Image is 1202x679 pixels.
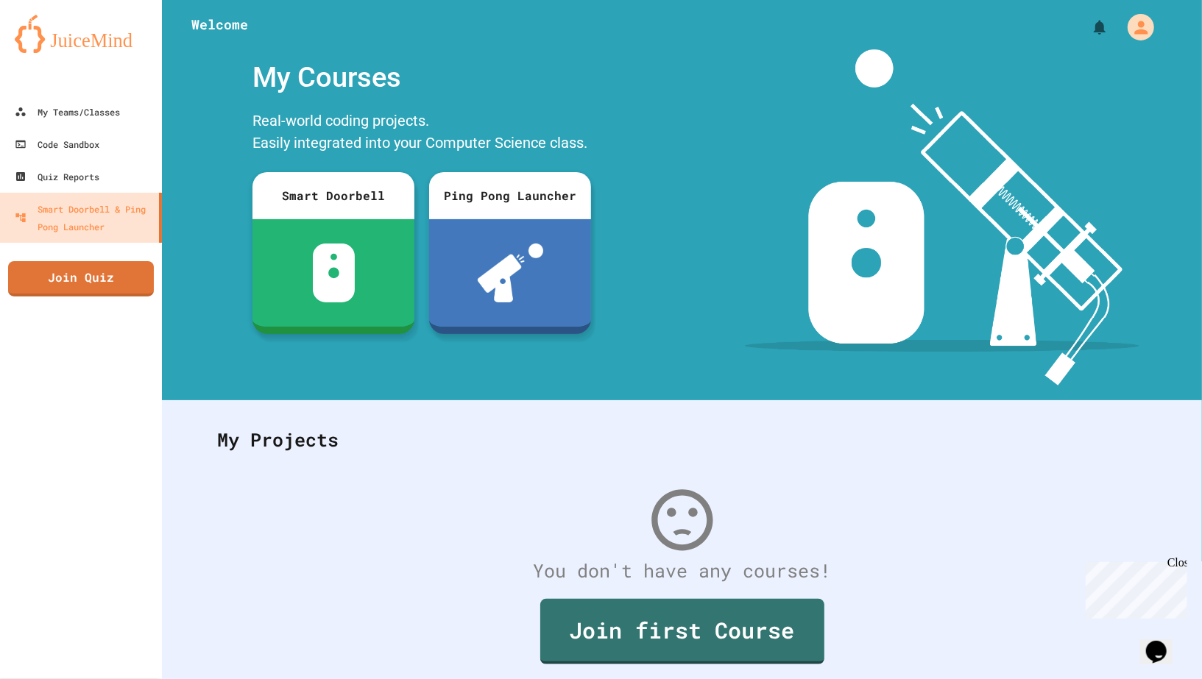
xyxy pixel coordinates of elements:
iframe: chat widget [1080,556,1187,619]
div: Chat with us now!Close [6,6,102,93]
div: My Courses [245,49,598,106]
img: sdb-white.svg [313,243,355,302]
div: Ping Pong Launcher [429,172,591,219]
div: Smart Doorbell [252,172,414,219]
div: You don't have any courses! [202,557,1162,585]
div: My Projects [202,411,1162,469]
a: Join Quiz [8,261,154,296]
div: Code Sandbox [15,135,99,153]
a: Join first Course [540,599,824,664]
img: logo-orange.svg [15,15,147,53]
iframe: chat widget [1140,620,1187,664]
div: My Notifications [1064,15,1112,40]
div: My Account [1112,10,1158,44]
div: Real-world coding projects. Easily integrated into your Computer Science class. [245,106,598,161]
div: My Teams/Classes [15,103,120,121]
div: Smart Doorbell & Ping Pong Launcher [15,200,153,235]
img: banner-image-my-projects.png [745,49,1139,385]
img: ppl-with-ball.png [478,243,543,302]
div: Quiz Reports [15,168,99,185]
